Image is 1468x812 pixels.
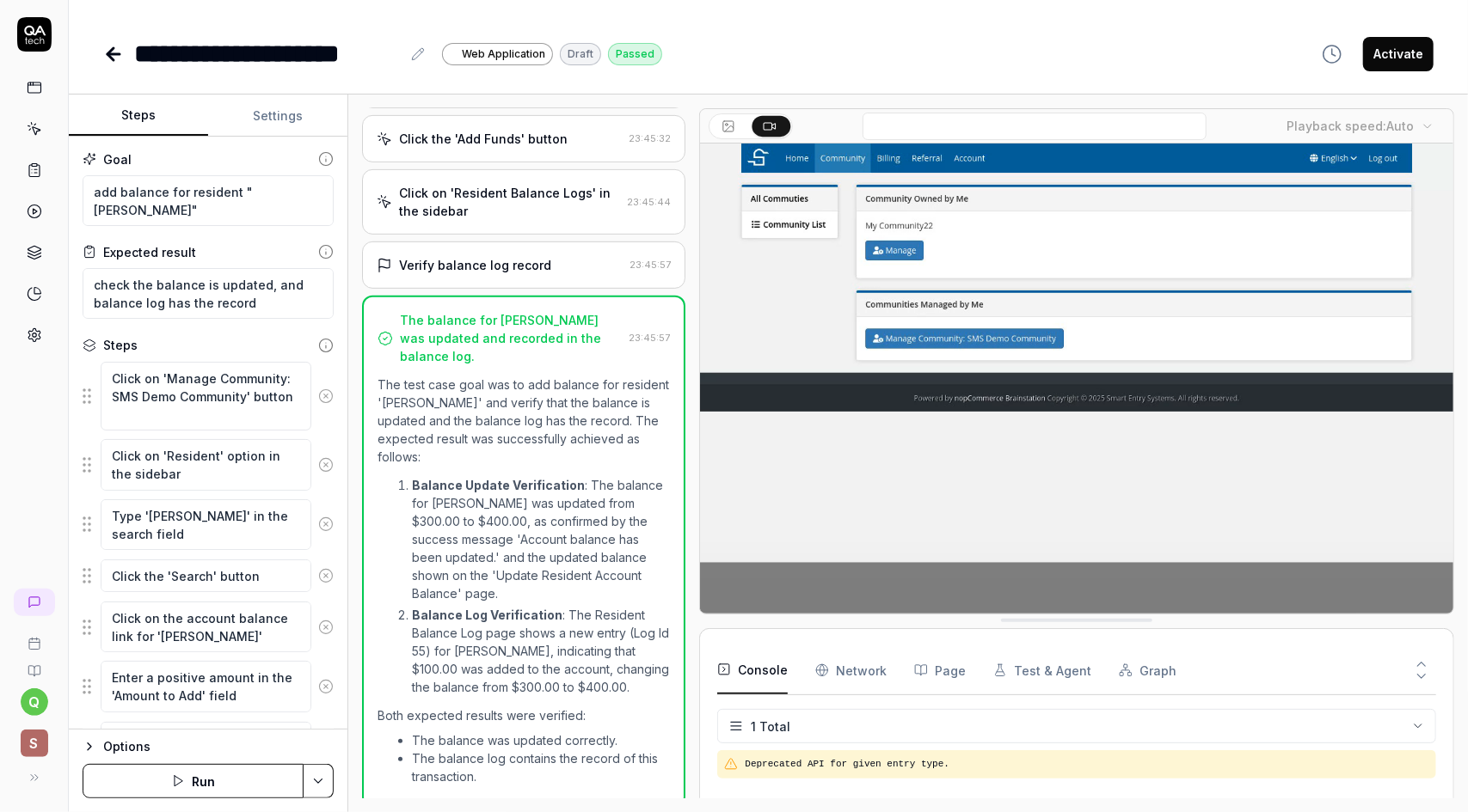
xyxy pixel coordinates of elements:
button: Remove step [311,448,341,482]
time: 23:45:57 [630,259,671,271]
button: Remove step [311,379,341,413]
pre: Deprecated API for given entry type. [745,757,1429,772]
button: Remove step [311,721,341,755]
button: Graph [1119,646,1176,694]
li: The balance was updated correctly. [412,731,670,749]
div: Suggestions [83,660,334,712]
div: Click the 'Add Funds' button [399,130,568,148]
div: Click on 'Resident Balance Logs' in the sidebar [399,184,620,220]
div: Draft [560,43,601,65]
button: Page [914,646,966,694]
time: 23:45:44 [627,196,671,208]
p: The test case goal was to add balance for resident '[PERSON_NAME]' and verify that the balance is... [378,375,670,466]
button: Remove step [311,559,341,593]
div: Goal [103,150,132,168]
div: Steps [103,336,138,354]
span: S [21,730,48,757]
div: Verify balance log record [399,256,551,274]
button: Run [83,764,304,798]
a: Documentation [7,650,61,678]
button: View version history [1311,37,1353,71]
strong: Balance Log Verification [412,607,562,622]
div: Suggestions [83,438,334,491]
div: Suggestions [83,498,334,551]
time: 23:45:57 [629,332,670,344]
button: Test & Agent [993,646,1091,694]
button: Remove step [311,669,341,704]
div: Playback speed: [1287,117,1414,135]
p: : The Resident Balance Log page shows a new entry (Log Id 55) for [PERSON_NAME], indicating that ... [412,606,670,696]
button: Console [717,646,788,694]
button: Activate [1363,37,1434,71]
button: Network [815,646,887,694]
div: Passed [608,43,662,65]
button: Settings [208,95,347,137]
div: Suggestions [83,720,334,756]
button: Steps [69,95,208,137]
button: Remove step [311,507,341,541]
button: Options [83,736,334,757]
div: The balance for [PERSON_NAME] was updated and recorded in the balance log. [400,311,622,365]
li: The balance log contains the record of this transaction. [412,749,670,785]
p: Both expected results were verified: [378,706,670,724]
div: Suggestions [83,361,334,431]
span: Web Application [462,46,545,62]
a: Book a call with us [7,623,61,650]
div: Suggestions [83,601,334,653]
div: Expected result [103,243,196,261]
div: Suggestions [83,558,334,594]
time: 23:45:32 [629,132,671,144]
button: S [7,716,61,760]
a: Web Application [442,42,553,65]
button: q [21,688,48,716]
button: Remove step [311,610,341,644]
p: : The balance for [PERSON_NAME] was updated from $300.00 to $400.00, as confirmed by the success ... [412,476,670,602]
a: New conversation [14,589,55,616]
div: Options [103,736,334,757]
strong: Balance Update Verification [412,478,585,492]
